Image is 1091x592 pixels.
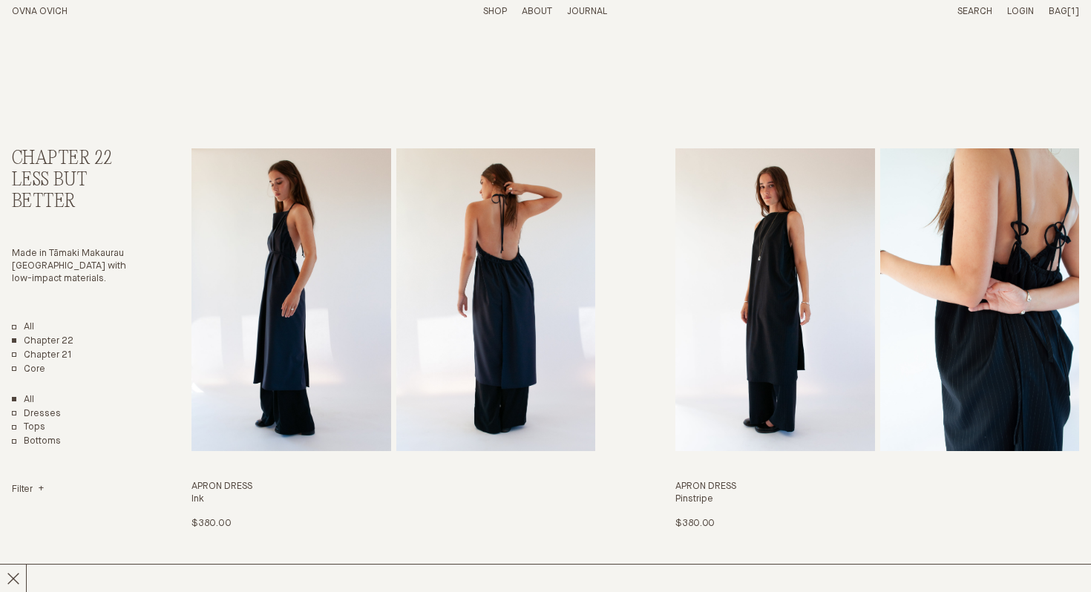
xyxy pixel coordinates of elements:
[483,7,507,16] a: Shop
[755,519,772,528] span: M/L
[522,6,552,19] summary: About
[733,519,755,528] span: S/M
[12,7,68,16] a: Home
[12,170,135,213] h3: Less But Better
[675,481,1079,493] h3: Apron Dress
[249,519,271,528] span: S/M
[12,148,135,170] h2: Chapter 22
[12,248,135,286] p: Made in Tāmaki Makaurau [GEOGRAPHIC_DATA] with low-impact materials.
[675,148,1079,530] a: Apron Dress
[12,321,34,334] a: All
[1007,7,1034,16] a: Login
[675,493,1079,506] h4: Pinstripe
[191,148,595,530] a: Apron Dress
[957,7,992,16] a: Search
[12,408,61,421] a: Dresses
[675,148,874,451] img: Apron Dress
[191,148,390,451] img: Apron Dress
[271,519,288,528] span: M/L
[675,519,715,528] span: $380.00
[12,364,45,376] a: Core
[1067,7,1079,16] span: [1]
[191,519,231,528] span: $380.00
[191,481,595,493] h3: Apron Dress
[191,493,595,506] h4: Ink
[1049,7,1067,16] span: Bag
[567,7,607,16] a: Journal
[12,335,73,348] a: Chapter 22
[12,394,34,407] a: Show All
[12,349,72,362] a: Chapter 21
[12,421,45,434] a: Tops
[12,484,44,496] summary: Filter
[12,435,61,448] a: Bottoms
